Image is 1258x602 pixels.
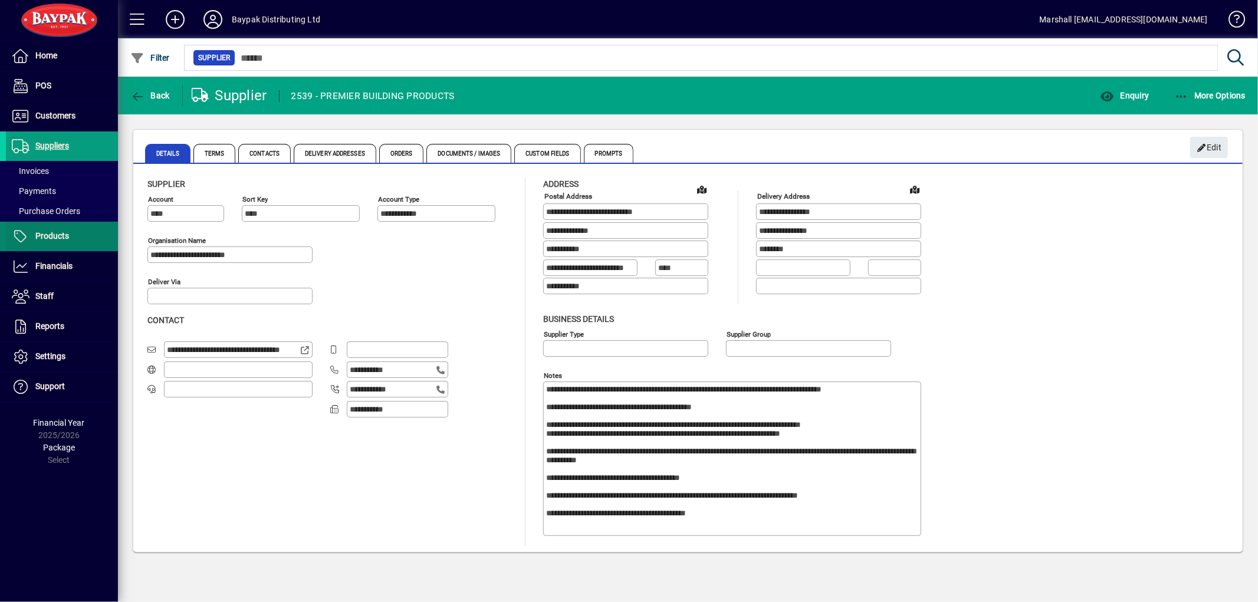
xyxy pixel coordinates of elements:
a: Support [6,372,118,402]
span: Filter [130,53,170,62]
mat-label: Deliver via [148,278,180,286]
span: Back [130,91,170,100]
mat-label: Account [148,195,173,203]
a: Reports [6,312,118,341]
span: Contacts [238,144,291,163]
mat-label: Supplier type [544,330,584,338]
a: Financials [6,252,118,281]
span: Suppliers [35,141,69,150]
span: Package [43,443,75,452]
a: View on map [692,180,711,199]
span: Terms [193,144,236,163]
mat-label: Notes [544,371,562,379]
button: Back [127,85,173,106]
span: Address [543,179,579,189]
a: Payments [6,181,118,201]
span: Orders [379,144,424,163]
button: Edit [1190,137,1228,158]
button: More Options [1171,85,1249,106]
span: Financial Year [34,418,85,427]
a: Products [6,222,118,251]
span: POS [35,81,51,90]
a: Home [6,41,118,71]
a: Settings [6,342,118,371]
div: Baypak Distributing Ltd [232,10,320,29]
mat-label: Sort key [242,195,268,203]
span: Purchase Orders [12,206,80,216]
app-page-header-button: Back [118,85,183,106]
span: Documents / Images [426,144,511,163]
button: Enquiry [1097,85,1152,106]
span: Enquiry [1100,91,1149,100]
span: Settings [35,351,65,361]
span: Home [35,51,57,60]
a: Customers [6,101,118,131]
a: Knowledge Base [1220,2,1243,41]
span: Products [35,231,69,241]
span: Delivery Addresses [294,144,376,163]
button: Filter [127,47,173,68]
span: Supplier [198,52,230,64]
span: Custom Fields [514,144,580,163]
span: Prompts [584,144,634,163]
span: Customers [35,111,75,120]
span: Invoices [12,166,49,176]
div: Supplier [192,86,267,105]
a: Invoices [6,161,118,181]
span: Reports [35,321,64,331]
span: Business details [543,314,614,324]
mat-label: Supplier group [727,330,771,338]
span: Edit [1197,138,1222,157]
a: POS [6,71,118,101]
a: Purchase Orders [6,201,118,221]
a: Staff [6,282,118,311]
button: Profile [194,9,232,30]
span: Support [35,381,65,391]
span: Details [145,144,190,163]
mat-label: Account Type [378,195,419,203]
span: Supplier [147,179,185,189]
span: Financials [35,261,73,271]
span: Payments [12,186,56,196]
div: 2539 - PREMIER BUILDING PRODUCTS [291,87,455,106]
span: Contact [147,315,184,325]
a: View on map [905,180,924,199]
span: More Options [1174,91,1246,100]
div: Marshall [EMAIL_ADDRESS][DOMAIN_NAME] [1040,10,1208,29]
mat-label: Organisation name [148,236,206,245]
button: Add [156,9,194,30]
span: Staff [35,291,54,301]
